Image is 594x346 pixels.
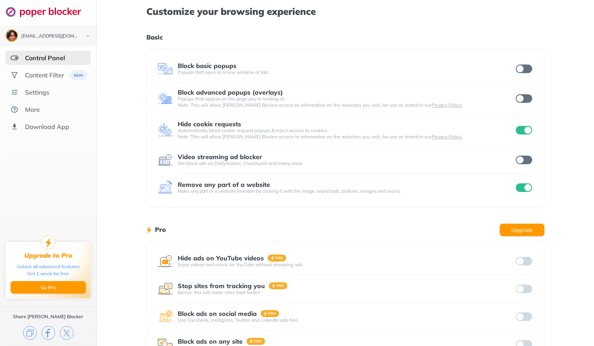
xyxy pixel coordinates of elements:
div: Settings [25,88,49,96]
div: Bonus: this will make sites load faster! [178,289,514,296]
img: menuBanner.svg [69,70,88,80]
div: Enjoy videos and music on YouTube without annoying ads. [178,262,514,268]
img: chevron-bottom-black.svg [83,32,92,40]
img: upgrade-to-pro.svg [41,235,55,249]
a: Privacy Policy. [432,134,462,140]
div: hunterlarena@gmail.com [21,34,79,39]
img: logo-webpage.svg [5,6,90,17]
div: Block ads on any site [178,338,243,345]
div: Hide ads on YouTube videos [178,255,264,262]
div: Make any part of a website invisible by clicking it with the magic wand (ads, buttons, images and... [178,188,514,194]
div: Download App [25,123,69,131]
img: feature icon [157,253,173,269]
div: Block basic popups [178,62,236,69]
img: feature icon [157,91,173,106]
img: feature icon [157,281,173,297]
img: facebook.svg [41,326,55,340]
img: features-selected.svg [11,54,18,62]
div: Hide cookie requests [178,120,241,127]
div: Share [PERSON_NAME] Blocker [13,314,83,320]
button: Go Pro [11,281,86,294]
div: Content Filter [25,71,64,79]
div: Block advanced popups (overlays) [178,89,283,96]
div: Video streaming ad blocker [178,153,262,160]
div: Automatically block cookie request popups & reject access to cookies. Note: This will allow [PERS... [178,127,514,140]
div: Upgrade to Pro [24,252,72,259]
div: Popups that open in a new window or tab. [178,69,514,75]
img: feature icon [157,122,173,138]
div: Get 1 week for free [27,270,69,277]
img: feature icon [157,152,173,168]
img: pro-badge.svg [268,255,286,262]
a: Privacy Policy. [432,102,462,108]
div: Block ads on social media [178,310,257,317]
div: Control Panel [25,54,65,62]
img: about.svg [11,106,18,113]
div: Unlock all advanced features [17,263,79,270]
img: ACg8ocIiudito0Mzp1UOqhJKfMz3tR6kc4WlBQKP8xWzDppuyDFO_igdaA=s96-c [6,30,17,41]
h1: Customize your browsing experience [146,6,544,16]
button: Upgrade [500,224,544,236]
img: pro-badge.svg [261,310,279,317]
img: feature icon [157,180,173,195]
div: Stop sites from tracking you [178,282,265,289]
div: Use Facebook, Instagram, Twitter and LinkedIn ads free. [178,317,514,323]
div: Remove any part of a website [178,181,270,188]
img: settings.svg [11,88,18,96]
div: We block ads on Dailymotion, Crunchyroll and many more [178,160,514,167]
div: More [25,106,40,113]
h1: Basic [146,32,544,42]
img: social.svg [11,71,18,79]
img: feature icon [157,61,173,77]
img: x.svg [60,326,74,340]
img: download-app.svg [11,123,18,131]
div: Popups that appear on the page you’re looking at. Note: This will allow [PERSON_NAME] Blocker acc... [178,96,514,108]
h1: Pro [155,224,166,235]
img: pro-badge.svg [247,338,265,345]
img: pro-badge.svg [269,282,288,289]
img: copy.svg [23,326,37,340]
img: feature icon [157,309,173,324]
img: lighting bolt [146,225,151,235]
